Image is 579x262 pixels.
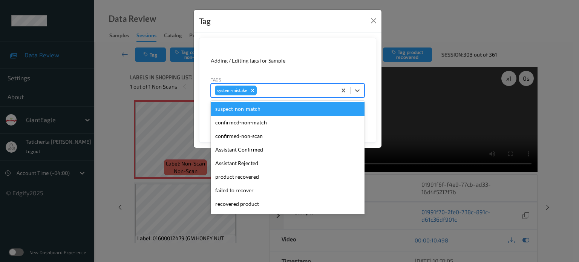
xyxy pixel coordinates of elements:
div: Remove system-mistake [248,86,257,95]
div: recovered product [211,197,365,211]
div: Tag [199,15,211,27]
div: suspect-non-match [211,102,365,116]
div: Assistant Rejected [211,156,365,170]
div: confirmed-non-scan [211,129,365,143]
div: confirmed-non-match [211,116,365,129]
div: system-mistake [215,86,248,95]
div: failed to recover [211,184,365,197]
button: Close [368,15,379,26]
label: Tags [211,76,221,83]
div: delayed scan [211,211,365,224]
div: product recovered [211,170,365,184]
div: Assistant Confirmed [211,143,365,156]
div: Adding / Editing tags for Sample [211,57,365,64]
